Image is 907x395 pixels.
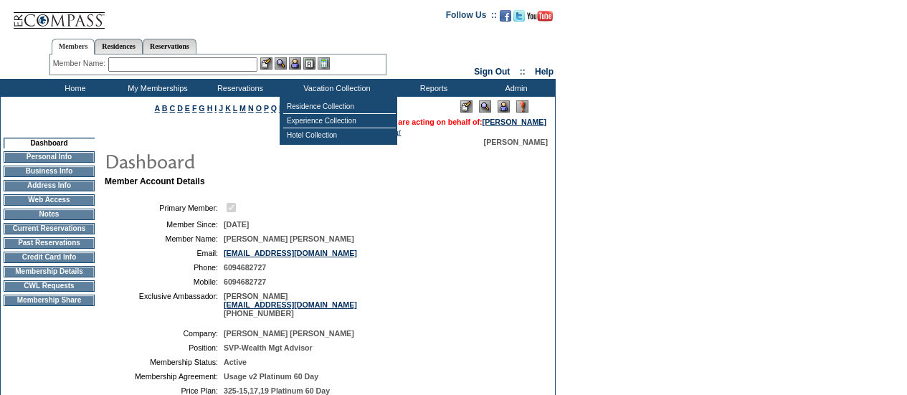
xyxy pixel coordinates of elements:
[303,57,315,70] img: Reservations
[275,57,287,70] img: View
[224,263,266,272] span: 6094682727
[219,104,223,113] a: J
[500,14,511,23] a: Become our fan on Facebook
[4,180,95,191] td: Address Info
[225,104,231,113] a: K
[199,104,204,113] a: G
[110,372,218,381] td: Membership Agreement:
[110,220,218,229] td: Member Since:
[446,9,497,26] td: Follow Us ::
[527,11,553,22] img: Subscribe to our YouTube Channel
[207,104,213,113] a: H
[4,223,95,234] td: Current Reservations
[143,39,196,54] a: Reservations
[520,67,526,77] span: ::
[197,79,280,97] td: Reservations
[110,343,218,352] td: Position:
[382,118,546,126] span: You are acting on behalf of:
[4,138,95,148] td: Dashboard
[115,79,197,97] td: My Memberships
[4,237,95,249] td: Past Reservations
[513,14,525,23] a: Follow us on Twitter
[110,201,218,214] td: Primary Member:
[110,249,218,257] td: Email:
[479,100,491,113] img: View Mode
[318,57,330,70] img: b_calculator.gif
[4,295,95,306] td: Membership Share
[162,104,168,113] a: B
[110,277,218,286] td: Mobile:
[264,104,269,113] a: P
[4,151,95,163] td: Personal Info
[513,10,525,22] img: Follow us on Twitter
[283,114,396,128] td: Experience Collection
[4,252,95,263] td: Credit Card Info
[516,100,528,113] img: Log Concern/Member Elevation
[224,300,357,309] a: [EMAIL_ADDRESS][DOMAIN_NAME]
[4,280,95,292] td: CWL Requests
[260,57,272,70] img: b_edit.gif
[214,104,217,113] a: I
[4,194,95,206] td: Web Access
[4,166,95,177] td: Business Info
[224,234,354,243] span: [PERSON_NAME] [PERSON_NAME]
[483,118,546,126] a: [PERSON_NAME]
[4,209,95,220] td: Notes
[248,104,254,113] a: N
[271,104,277,113] a: Q
[283,128,396,142] td: Hotel Collection
[110,263,218,272] td: Phone:
[391,79,473,97] td: Reports
[110,329,218,338] td: Company:
[224,277,266,286] span: 6094682727
[53,57,108,70] div: Member Name:
[110,358,218,366] td: Membership Status:
[110,234,218,243] td: Member Name:
[527,14,553,23] a: Subscribe to our YouTube Channel
[224,343,313,352] span: SVP-Wealth Mgt Advisor
[224,358,247,366] span: Active
[280,79,391,97] td: Vacation Collection
[177,104,183,113] a: D
[289,57,301,70] img: Impersonate
[105,176,205,186] b: Member Account Details
[535,67,554,77] a: Help
[192,104,197,113] a: F
[224,249,357,257] a: [EMAIL_ADDRESS][DOMAIN_NAME]
[110,292,218,318] td: Exclusive Ambassador:
[484,138,548,146] span: [PERSON_NAME]
[233,104,237,113] a: L
[104,146,391,175] img: pgTtlDashboard.gif
[95,39,143,54] a: Residences
[256,104,262,113] a: O
[500,10,511,22] img: Become our fan on Facebook
[169,104,175,113] a: C
[32,79,115,97] td: Home
[224,220,249,229] span: [DATE]
[224,329,354,338] span: [PERSON_NAME] [PERSON_NAME]
[224,386,330,395] span: 325-15,17,19 Platinum 60 Day
[52,39,95,54] a: Members
[498,100,510,113] img: Impersonate
[4,266,95,277] td: Membership Details
[110,386,218,395] td: Price Plan:
[474,67,510,77] a: Sign Out
[185,104,190,113] a: E
[283,100,396,114] td: Residence Collection
[224,292,357,318] span: [PERSON_NAME] [PHONE_NUMBER]
[155,104,160,113] a: A
[239,104,246,113] a: M
[460,100,473,113] img: Edit Mode
[224,372,318,381] span: Usage v2 Platinum 60 Day
[473,79,556,97] td: Admin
